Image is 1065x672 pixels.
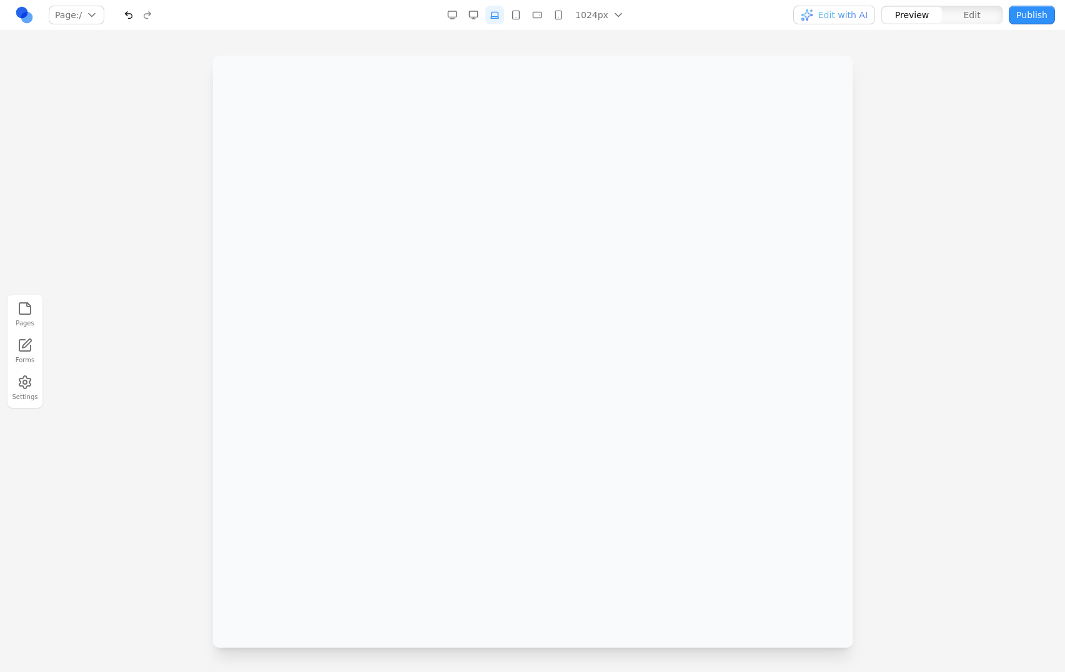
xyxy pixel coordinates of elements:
button: Settings [11,372,39,404]
button: Mobile [549,6,568,24]
button: Laptop [485,6,504,24]
button: 1024px [570,6,627,24]
iframe: Preview [213,56,853,648]
button: Desktop Wide [443,6,462,24]
span: Edit with AI [818,9,868,21]
button: Tablet [507,6,525,24]
a: Forms [11,335,39,367]
button: Edit with AI [793,6,875,24]
button: Publish [1009,6,1055,24]
span: Preview [895,9,929,21]
button: Mobile Landscape [528,6,547,24]
button: Page:/ [49,6,104,24]
button: Desktop [464,6,483,24]
span: Edit [964,9,981,21]
button: Pages [11,299,39,330]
